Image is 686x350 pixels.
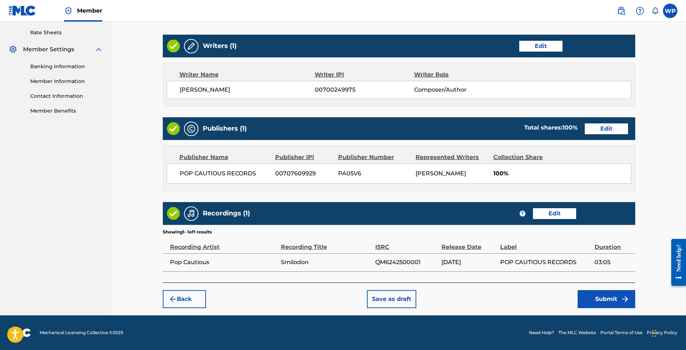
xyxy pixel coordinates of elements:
[170,235,277,251] div: Recording Artist
[169,295,177,303] img: 7ee5dd4eb1f8a8e3ef2f.svg
[595,235,631,251] div: Duration
[30,63,103,70] a: Banking Information
[275,153,333,162] div: Publisher IPI
[617,6,626,15] img: search
[338,169,410,178] span: PA05V6
[338,153,411,162] div: Publisher Number
[533,208,576,219] button: Edit
[595,258,631,267] span: 03:05
[281,235,372,251] div: Recording Title
[275,169,333,178] span: 00707609929
[203,209,250,218] h5: Recordings (1)
[180,169,270,178] span: POP CAUTIOUS RECORDS
[179,70,315,79] div: Writer Name
[203,124,247,133] h5: Publishers (1)
[414,86,505,94] span: Composer/Author
[416,153,488,162] div: Represented Writers
[441,258,497,267] span: [DATE]
[30,78,103,85] a: Member Information
[524,123,578,132] div: Total shares:
[203,42,237,50] h5: Writers (1)
[315,70,414,79] div: Writer IPI
[375,235,438,251] div: ISRC
[163,290,206,308] button: Back
[77,6,102,15] span: Member
[167,207,180,220] img: Valid
[9,45,17,54] img: Member Settings
[493,169,631,178] span: 100%
[614,4,628,18] a: Public Search
[64,6,73,15] img: Top Rightsholder
[187,42,196,51] img: Writers
[30,29,103,36] a: Rate Sheets
[600,329,642,336] a: Portal Terms of Use
[375,258,438,267] span: QM6242500001
[519,41,562,52] button: Edit
[529,329,554,336] a: Need Help?
[621,295,629,303] img: f7272a7cc735f4ea7f67.svg
[416,170,466,177] span: [PERSON_NAME]
[633,4,647,18] div: Help
[315,86,414,94] span: 00700249975
[650,315,686,350] iframe: Chat Widget
[281,258,372,267] span: Smilodon
[40,329,123,336] span: Mechanical Licensing Collective © 2025
[9,328,31,337] img: logo
[180,86,315,94] span: [PERSON_NAME]
[500,258,591,267] span: POP CAUTIOUS RECORDS
[94,45,103,54] img: expand
[9,5,36,16] img: MLC Logo
[559,329,596,336] a: The MLC Website
[562,124,578,131] span: 100 %
[441,235,497,251] div: Release Date
[520,211,525,216] span: ?
[636,6,644,15] img: help
[414,70,505,79] div: Writer Role
[187,124,196,133] img: Publishers
[663,4,677,18] div: User Menu
[167,122,180,135] img: Valid
[167,40,180,52] img: Valid
[170,258,277,267] span: Pop Cautious
[652,323,656,344] div: Drag
[163,229,212,235] p: Showing 1 - 1 of 1 results
[493,153,561,162] div: Collection Share
[578,290,635,308] button: Submit
[30,92,103,100] a: Contact Information
[187,209,196,218] img: Recordings
[367,290,416,308] button: Save as draft
[23,45,74,54] span: Member Settings
[500,235,591,251] div: Label
[585,123,628,134] button: Edit
[30,107,103,115] a: Member Benefits
[651,7,659,14] div: Notifications
[179,153,270,162] div: Publisher Name
[666,233,686,292] iframe: Resource Center
[647,329,677,336] a: Privacy Policy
